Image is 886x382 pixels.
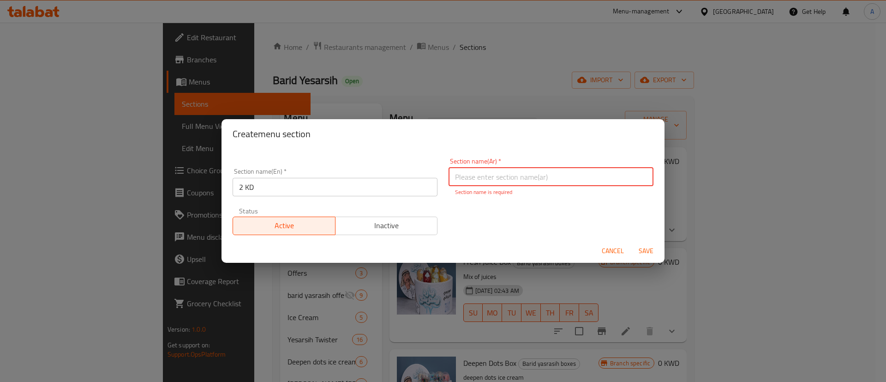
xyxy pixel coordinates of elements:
[339,219,434,232] span: Inactive
[631,243,661,260] button: Save
[602,245,624,257] span: Cancel
[233,178,437,196] input: Please enter section name(en)
[598,243,628,260] button: Cancel
[233,127,653,141] h2: Create menu section
[635,245,657,257] span: Save
[237,219,332,232] span: Active
[233,217,335,235] button: Active
[335,217,438,235] button: Inactive
[449,168,653,186] input: Please enter section name(ar)
[455,188,647,196] p: Section name is required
